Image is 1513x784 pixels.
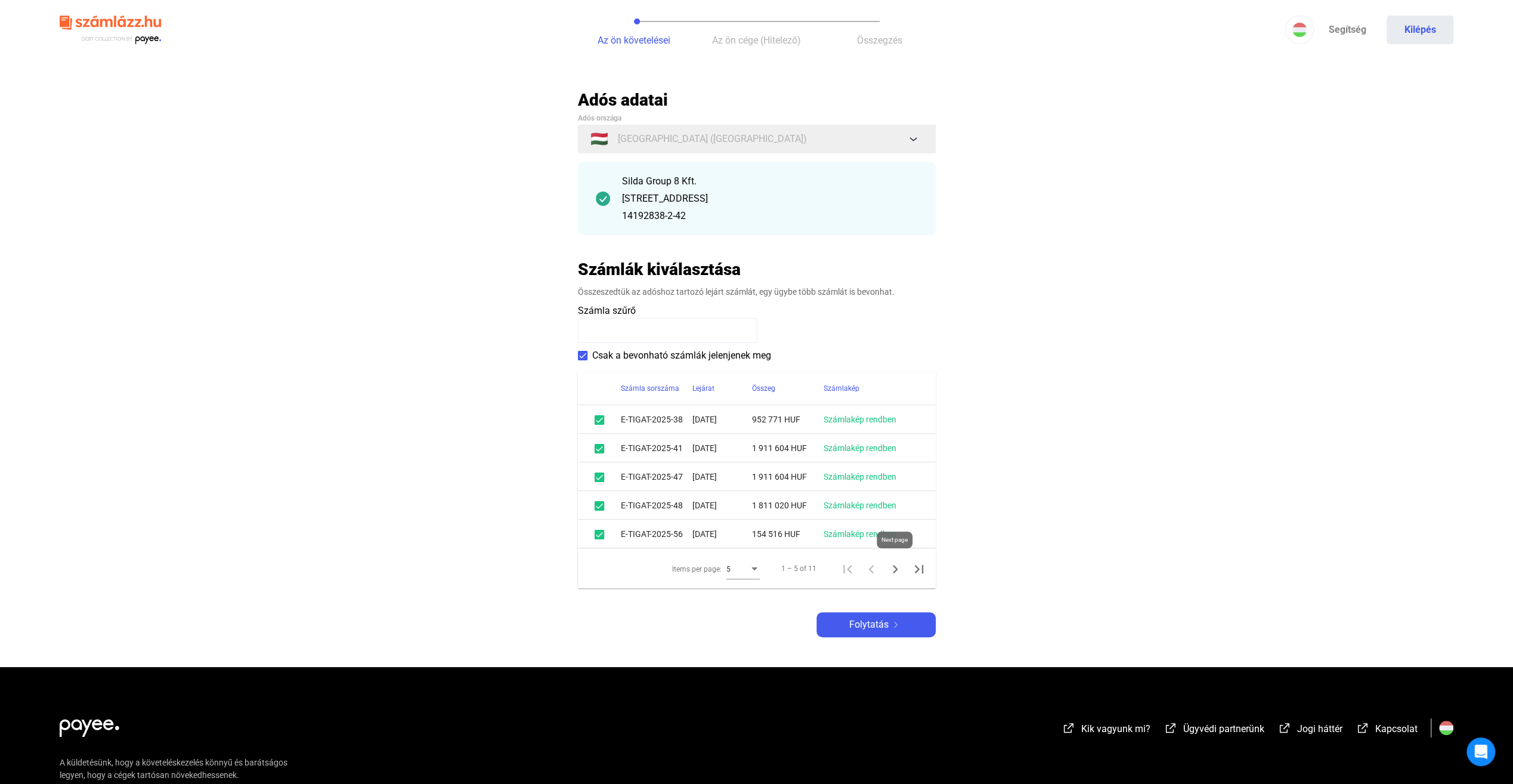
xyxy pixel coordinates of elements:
a: Számlakép rendben [824,472,896,481]
span: Adós országa [578,114,621,122]
div: Lejárat [692,381,752,396]
td: E-TIGAT-2025-41 [621,434,692,462]
a: external-link-whiteÜgyvédi partnerünk [1164,725,1264,736]
button: Kilépés [1387,16,1453,44]
a: external-link-whiteJogi háttér [1277,725,1342,736]
img: external-link-white [1062,722,1076,734]
span: Ügyvédi partnerünk [1183,723,1264,734]
span: Az ön cége (Hitelező) [712,35,801,46]
span: Csak a bevonható számlák jelenjenek meg [592,348,771,363]
td: E-TIGAT-2025-47 [621,462,692,491]
div: Összeg [752,381,824,396]
button: Previous page [859,557,883,581]
td: E-TIGAT-2025-38 [621,405,692,434]
button: 🇭🇺[GEOGRAPHIC_DATA] ([GEOGRAPHIC_DATA]) [578,125,936,153]
a: external-link-whiteKik vagyunk mi? [1062,725,1150,736]
img: arrow-right-white [889,622,903,628]
h2: Számlák kiválasztása [578,259,741,280]
span: Az ön követelései [598,35,670,46]
div: 1 – 5 of 11 [781,561,816,576]
img: external-link-white [1356,722,1370,734]
td: 1 811 020 HUF [752,491,824,520]
div: Next page [877,532,912,548]
span: Számla szűrő [578,305,636,316]
button: Last page [907,557,931,581]
span: Kapcsolat [1375,723,1418,734]
a: Segítség [1314,16,1381,44]
span: [GEOGRAPHIC_DATA] ([GEOGRAPHIC_DATA]) [618,132,807,146]
td: [DATE] [692,434,752,462]
td: [DATE] [692,405,752,434]
button: First page [836,557,859,581]
a: Számlakép rendben [824,529,896,539]
img: external-link-white [1277,722,1292,734]
div: Számlakép [824,381,921,396]
div: 14192838-2-42 [622,209,918,223]
div: Számlakép [824,381,859,396]
div: [STREET_ADDRESS] [622,192,918,206]
div: Összeg [752,381,775,396]
a: Számlakép rendben [824,415,896,424]
td: 1 911 604 HUF [752,434,824,462]
div: Items per page: [672,562,722,576]
img: szamlazzhu-logo [60,11,161,50]
td: 1 911 604 HUF [752,462,824,491]
span: Jogi háttér [1297,723,1342,734]
td: 952 771 HUF [752,405,824,434]
td: 154 516 HUF [752,520,824,548]
td: [DATE] [692,462,752,491]
button: HU [1285,16,1314,44]
mat-select: Items per page: [726,561,760,576]
span: 🇭🇺 [590,132,608,146]
img: external-link-white [1164,722,1178,734]
img: white-payee-white-dot.svg [60,712,119,737]
td: [DATE] [692,520,752,548]
a: Számlakép rendben [824,501,896,510]
span: 5 [726,565,731,573]
span: Összegzés [857,35,902,46]
div: Lejárat [692,381,714,396]
button: Next page [883,557,907,581]
div: Összeszedtük az adóshoz tartozó lejárt számlát, egy ügybe több számlát is bevonhat. [578,286,936,298]
a: external-link-whiteKapcsolat [1356,725,1418,736]
span: Folytatás [849,618,889,632]
img: checkmark-darker-green-circle [596,192,610,206]
img: HU [1292,23,1307,37]
td: [DATE] [692,491,752,520]
button: Folytatásarrow-right-white [816,612,936,637]
td: E-TIGAT-2025-48 [621,491,692,520]
h2: Adós adatai [578,89,936,110]
div: Silda Group 8 Kft. [622,174,918,189]
a: Számlakép rendben [824,443,896,453]
span: Kik vagyunk mi? [1081,723,1150,734]
div: Open Intercom Messenger [1466,737,1495,766]
div: Számla sorszáma [621,381,692,396]
div: Számla sorszáma [621,381,679,396]
img: HU.svg [1439,721,1453,735]
td: E-TIGAT-2025-56 [621,520,692,548]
